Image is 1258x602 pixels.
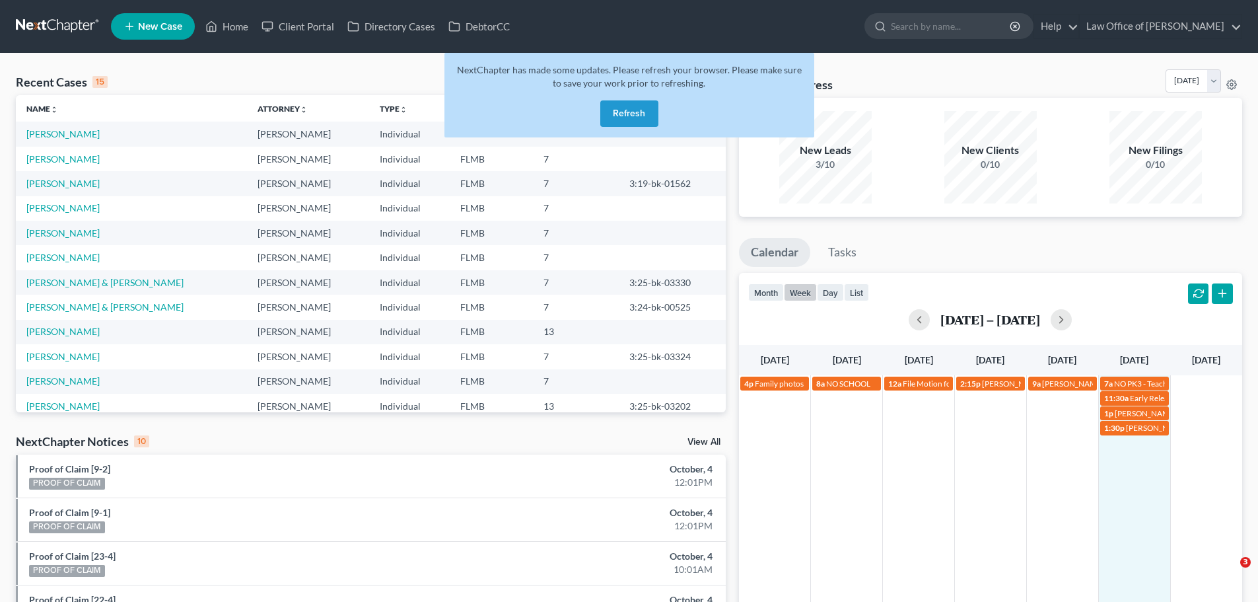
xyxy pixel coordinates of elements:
a: [PERSON_NAME] [26,128,100,139]
div: 10:01AM [493,563,713,576]
td: FLMB [450,171,534,196]
td: Individual [369,394,450,418]
td: 3:25-bk-03202 [619,394,726,418]
span: File Motion for extension of time for [PERSON_NAME] [903,379,1090,389]
td: 7 [533,171,619,196]
div: Recent Cases [16,74,108,90]
a: [PERSON_NAME] & [PERSON_NAME] [26,277,184,288]
a: Proof of Claim [9-1] [29,507,110,518]
a: [PERSON_NAME] & [PERSON_NAME] [26,301,184,313]
td: FLMB [450,245,534,270]
div: PROOF OF CLAIM [29,478,105,490]
span: 9a [1032,379,1041,389]
td: Individual [369,245,450,270]
a: View All [687,437,720,447]
div: 10 [134,435,149,447]
a: Attorneyunfold_more [258,104,308,114]
a: Help [1034,15,1078,38]
a: [PERSON_NAME] [26,400,100,412]
td: 7 [533,245,619,270]
button: month [748,283,784,301]
a: [PERSON_NAME] [26,227,100,239]
div: New Filings [1109,143,1202,158]
td: 7 [533,196,619,221]
div: 3/10 [779,158,872,171]
div: NextChapter Notices [16,433,149,449]
td: 7 [533,270,619,295]
span: [PERSON_NAME] [982,379,1044,389]
h2: [DATE] – [DATE] [940,313,1040,326]
span: Family photos [755,379,804,389]
td: FLMB [450,221,534,245]
div: 15 [92,76,108,88]
div: PROOF OF CLAIM [29,521,105,533]
td: Individual [369,147,450,171]
td: FLMB [450,147,534,171]
span: New Case [138,22,182,32]
span: 1:30p [1104,423,1125,433]
a: [PERSON_NAME] [26,252,100,263]
span: NO SCHOOL [826,379,870,389]
td: 7 [533,295,619,319]
td: FLMB [450,344,534,369]
i: unfold_more [400,106,407,114]
td: [PERSON_NAME] [247,344,369,369]
td: FLMB [450,295,534,319]
iframe: Intercom live chat [1213,557,1245,589]
td: [PERSON_NAME] [247,295,369,319]
span: [DATE] [833,354,861,365]
td: Individual [369,344,450,369]
td: FLMB [450,394,534,418]
td: 7 [533,147,619,171]
td: [PERSON_NAME] [247,196,369,221]
td: [PERSON_NAME] [247,171,369,196]
td: Individual [369,196,450,221]
div: 12:01PM [493,476,713,489]
a: Typeunfold_more [380,104,407,114]
td: [PERSON_NAME] [247,320,369,344]
a: Client Portal [255,15,341,38]
td: 3:25-bk-03324 [619,344,726,369]
a: Law Office of [PERSON_NAME] [1080,15,1241,38]
td: Individual [369,171,450,196]
span: 4p [744,379,753,389]
span: [DATE] [1120,354,1148,365]
div: 0/10 [944,158,1037,171]
span: 8a [816,379,825,389]
span: 3 [1240,557,1251,568]
span: 1p [1104,408,1113,418]
a: Calendar [739,238,810,267]
a: [PERSON_NAME] [26,202,100,213]
td: FLMB [450,320,534,344]
a: Directory Cases [341,15,442,38]
a: Proof of Claim [23-4] [29,550,116,562]
i: unfold_more [300,106,308,114]
td: 7 [533,344,619,369]
td: FLMB [450,270,534,295]
a: [PERSON_NAME] [26,326,100,337]
a: [PERSON_NAME] [26,178,100,189]
td: [PERSON_NAME] [247,270,369,295]
div: 0/10 [1109,158,1202,171]
a: [PERSON_NAME] [26,351,100,362]
button: Refresh [600,100,658,127]
a: [PERSON_NAME] [26,153,100,165]
span: [DATE] [1048,354,1076,365]
span: [DATE] [905,354,933,365]
td: Individual [369,295,450,319]
span: [DATE] [761,354,789,365]
a: DebtorCC [442,15,516,38]
div: PROOF OF CLAIM [29,565,105,577]
input: Search by name... [891,14,1012,38]
td: Individual [369,122,450,146]
span: 7a [1104,379,1113,389]
td: [PERSON_NAME] [247,369,369,394]
div: October, 4 [493,463,713,476]
div: 12:01PM [493,519,713,533]
td: 7 [533,369,619,394]
span: [PERSON_NAME] JCRM training day ?? [1042,379,1177,389]
button: list [844,283,869,301]
td: 13 [533,320,619,344]
span: Early Release day ([PERSON_NAME]) [1130,393,1258,403]
td: Individual [369,369,450,394]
